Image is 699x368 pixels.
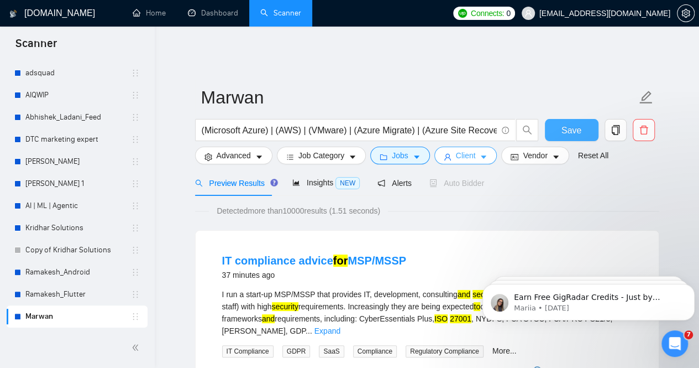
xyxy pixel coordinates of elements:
span: NEW [335,177,360,189]
mark: and [262,314,275,323]
span: Connects: [471,7,504,19]
span: setting [204,153,212,161]
span: Compliance [353,345,397,357]
span: holder [131,69,140,77]
span: robot [429,179,437,187]
button: folderJobscaret-down [370,147,430,164]
span: setting [677,9,694,18]
li: Ramakesh_Android [7,261,148,283]
span: holder [131,157,140,166]
mark: security [472,290,499,299]
span: area-chart [292,179,300,186]
span: holder [131,113,140,122]
span: caret-down [552,153,560,161]
span: Scanner [7,35,66,59]
button: setting [677,4,695,22]
span: holder [131,224,140,232]
span: holder [131,246,140,255]
button: idcardVendorcaret-down [501,147,569,164]
span: holder [131,201,140,210]
span: caret-down [413,153,421,161]
a: homeHome [133,8,166,18]
span: bars [286,153,294,161]
span: 7 [684,330,693,339]
mark: 27001 [450,314,471,323]
span: Client [456,149,476,162]
a: adsquad [25,62,131,84]
img: upwork-logo.png [458,9,467,18]
span: holder [131,268,140,277]
span: Auto Bidder [429,179,484,188]
a: Reset All [578,149,608,162]
iframe: Intercom live chat [661,330,688,357]
span: Jobs [392,149,408,162]
span: double-left [132,342,143,353]
mark: and [458,290,470,299]
a: dashboardDashboard [188,8,238,18]
a: Ramakesh_Flutter [25,283,131,305]
a: [PERSON_NAME] [25,151,131,173]
div: Tooltip anchor [269,178,279,188]
li: AI | ML | Agentic [7,195,148,217]
span: caret-down [255,153,263,161]
span: info-circle [502,127,509,134]
li: Kridhar Solutions [7,217,148,239]
li: AIQWIP [7,84,148,106]
span: holder [131,135,140,144]
span: holder [131,91,140,100]
mark: security [272,302,298,311]
a: [PERSON_NAME] 1 [25,173,131,195]
mark: for [333,255,348,267]
span: search [195,179,203,187]
div: I run a start-up MSP/MSSP that provides IT, development, consulting services small companies (sub... [222,288,632,337]
a: Marwan [25,305,131,328]
a: Ramakesh_Android [25,261,131,283]
img: logo [9,5,17,23]
span: edit [639,90,653,105]
span: holder [131,312,140,321]
span: 0 [506,7,511,19]
input: Search Freelance Jobs... [202,123,497,137]
a: Kridhar Solutions [25,217,131,239]
mark: to [474,302,480,311]
span: Advanced [217,149,251,162]
span: caret-down [480,153,487,161]
mark: ISO [434,314,448,323]
span: Vendor [523,149,547,162]
a: setting [677,9,695,18]
button: userClientcaret-down [434,147,497,164]
span: folder [380,153,387,161]
button: settingAdvancedcaret-down [195,147,272,164]
span: SaaS [319,345,344,357]
li: Copy of Kridhar Solutions [7,239,148,261]
span: user [444,153,451,161]
a: Abhishek_Ladani_Feed [25,106,131,128]
span: Regulatory Compliance [406,345,483,357]
div: 37 minutes ago [222,268,406,282]
span: search [517,125,538,135]
span: caret-down [349,153,356,161]
a: AI | ML | Agentic [25,195,131,217]
button: copy [605,119,627,141]
a: AIQWIP [25,84,131,106]
li: DTC marketing expert [7,128,148,151]
span: holder [131,179,140,188]
li: Ansh 1 [7,173,148,195]
button: search [516,119,538,141]
span: holder [131,290,140,299]
span: Job Category [298,149,344,162]
li: Ansh [7,151,148,173]
li: adsquad [7,62,148,84]
a: DTC marketing expert [25,128,131,151]
button: delete [633,119,655,141]
span: Save [561,123,581,137]
span: idcard [511,153,518,161]
span: Detected more than 10000 results (1.51 seconds) [209,205,388,217]
span: ... [306,326,312,335]
span: Preview Results [195,179,275,188]
li: Marwan [7,305,148,328]
span: Insights [292,178,360,187]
